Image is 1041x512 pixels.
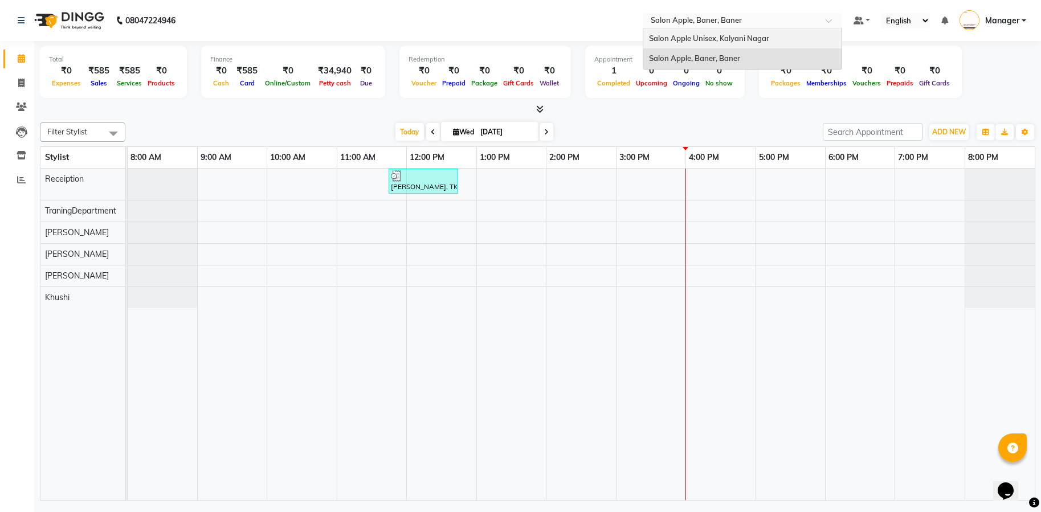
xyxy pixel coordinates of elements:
[884,64,916,77] div: ₹0
[145,64,178,77] div: ₹0
[500,64,537,77] div: ₹0
[84,64,114,77] div: ₹585
[356,64,376,77] div: ₹0
[45,292,70,302] span: Khushi
[768,55,953,64] div: Other sales
[45,271,109,281] span: [PERSON_NAME]
[768,79,803,87] span: Packages
[210,55,376,64] div: Finance
[929,124,969,140] button: ADD NEW
[316,79,354,87] span: Petty cash
[993,466,1030,501] iframe: chat widget
[965,149,1001,166] a: 8:00 PM
[450,128,477,136] span: Wed
[468,79,500,87] span: Package
[409,55,562,64] div: Redemption
[594,64,633,77] div: 1
[468,64,500,77] div: ₹0
[267,149,308,166] a: 10:00 AM
[803,79,850,87] span: Memberships
[409,64,439,77] div: ₹0
[594,55,736,64] div: Appointment
[686,149,722,166] a: 4:00 PM
[916,64,953,77] div: ₹0
[850,64,884,77] div: ₹0
[114,64,145,77] div: ₹585
[395,123,424,141] span: Today
[633,64,670,77] div: 0
[128,149,164,166] a: 8:00 AM
[670,79,703,87] span: Ongoing
[546,149,582,166] a: 2:00 PM
[49,64,84,77] div: ₹0
[703,79,736,87] span: No show
[47,127,87,136] span: Filter Stylist
[477,124,534,141] input: 2025-09-03
[45,249,109,259] span: [PERSON_NAME]
[932,128,966,136] span: ADD NEW
[407,149,447,166] a: 12:00 PM
[823,123,922,141] input: Search Appointment
[617,149,652,166] a: 3:00 PM
[756,149,792,166] a: 5:00 PM
[850,79,884,87] span: Vouchers
[985,15,1019,27] span: Manager
[29,5,107,36] img: logo
[633,79,670,87] span: Upcoming
[803,64,850,77] div: ₹0
[49,55,178,64] div: Total
[895,149,931,166] a: 7:00 PM
[232,64,262,77] div: ₹585
[198,149,234,166] a: 9:00 AM
[768,64,803,77] div: ₹0
[125,5,175,36] b: 08047224946
[262,79,313,87] span: Online/Custom
[826,149,862,166] a: 6:00 PM
[237,79,258,87] span: Card
[313,64,356,77] div: ₹34,940
[649,54,740,63] span: Salon Apple, Baner, Baner
[439,79,468,87] span: Prepaid
[649,34,769,43] span: Salon Apple Unisex, Kalyani Nagar
[643,28,842,69] ng-dropdown-panel: Options list
[145,79,178,87] span: Products
[703,64,736,77] div: 0
[357,79,375,87] span: Due
[337,149,378,166] a: 11:00 AM
[500,79,537,87] span: Gift Cards
[916,79,953,87] span: Gift Cards
[884,79,916,87] span: Prepaids
[210,79,232,87] span: Cash
[45,227,109,237] span: [PERSON_NAME]
[594,79,633,87] span: Completed
[262,64,313,77] div: ₹0
[670,64,703,77] div: 0
[390,170,457,192] div: [PERSON_NAME], TK01, 11:45 AM-12:45 PM, Hair Cut with wella Hiar wash - [DEMOGRAPHIC_DATA]
[210,64,232,77] div: ₹0
[49,79,84,87] span: Expenses
[45,174,84,184] span: Receiption
[45,152,69,162] span: Stylist
[88,79,110,87] span: Sales
[960,10,979,30] img: Manager
[114,79,145,87] span: Services
[45,206,116,216] span: TraningDepartment
[439,64,468,77] div: ₹0
[537,79,562,87] span: Wallet
[477,149,513,166] a: 1:00 PM
[537,64,562,77] div: ₹0
[409,79,439,87] span: Voucher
